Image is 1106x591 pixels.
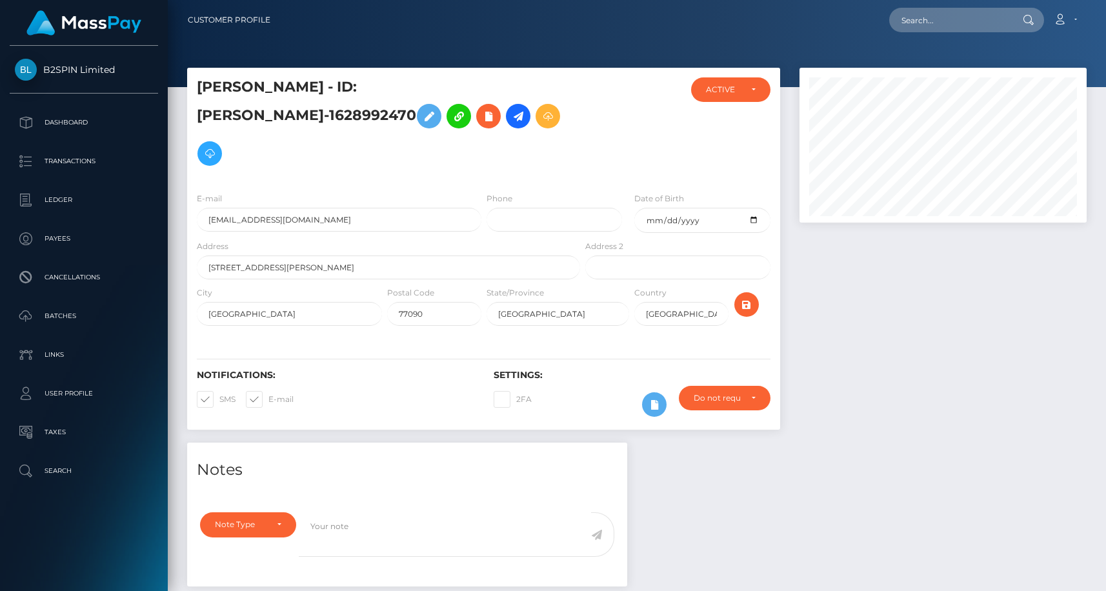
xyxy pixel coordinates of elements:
[694,393,741,403] div: Do not require
[10,184,158,216] a: Ledger
[10,261,158,294] a: Cancellations
[706,85,741,95] div: ACTIVE
[10,416,158,448] a: Taxes
[215,519,266,530] div: Note Type
[15,190,153,210] p: Ledger
[197,77,573,172] h5: [PERSON_NAME] - ID: [PERSON_NAME]-1628992470
[679,386,770,410] button: Do not require
[15,59,37,81] img: B2SPIN Limited
[15,423,153,442] p: Taxes
[487,287,544,299] label: State/Province
[197,241,228,252] label: Address
[494,370,771,381] h6: Settings:
[15,268,153,287] p: Cancellations
[10,106,158,139] a: Dashboard
[197,370,474,381] h6: Notifications:
[10,377,158,410] a: User Profile
[197,459,618,481] h4: Notes
[10,64,158,75] span: B2SPIN Limited
[15,306,153,326] p: Batches
[15,384,153,403] p: User Profile
[200,512,296,537] button: Note Type
[15,461,153,481] p: Search
[691,77,770,102] button: ACTIVE
[506,104,530,128] a: Initiate Payout
[197,287,212,299] label: City
[10,300,158,332] a: Batches
[197,193,222,205] label: E-mail
[634,287,667,299] label: Country
[387,287,434,299] label: Postal Code
[634,193,684,205] label: Date of Birth
[15,152,153,171] p: Transactions
[197,391,236,408] label: SMS
[10,223,158,255] a: Payees
[15,229,153,248] p: Payees
[10,339,158,371] a: Links
[10,145,158,177] a: Transactions
[889,8,1010,32] input: Search...
[188,6,270,34] a: Customer Profile
[487,193,512,205] label: Phone
[15,113,153,132] p: Dashboard
[585,241,623,252] label: Address 2
[10,455,158,487] a: Search
[494,391,532,408] label: 2FA
[246,391,294,408] label: E-mail
[15,345,153,365] p: Links
[26,10,141,35] img: MassPay Logo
